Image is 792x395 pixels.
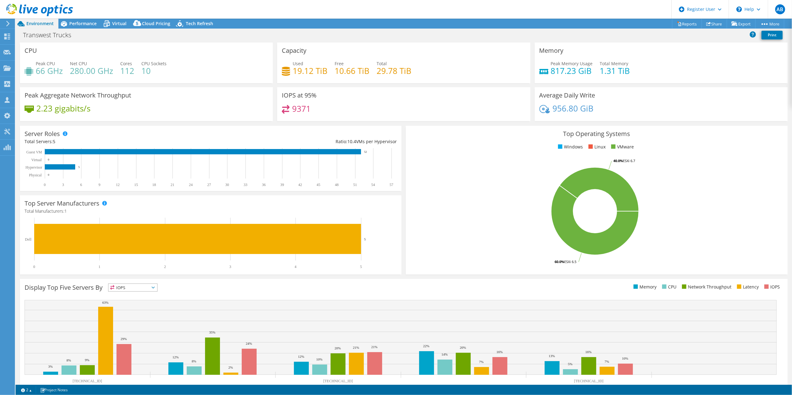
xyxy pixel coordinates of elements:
h3: IOPS at 95% [282,92,317,99]
text: Guest VM [26,150,42,154]
span: Tech Refresh [186,20,213,26]
h4: Total Manufacturers: [25,208,397,215]
tspan: 40.0% [613,158,623,163]
li: Memory [632,284,657,290]
text: 30 [225,183,229,187]
tspan: 60.0% [555,259,564,264]
h4: 280.00 GHz [70,67,113,74]
h3: Top Server Manufacturers [25,200,99,207]
text: 0 [48,158,49,161]
text: 7% [479,360,484,364]
a: Print [762,31,783,39]
text: Virtual [31,158,42,162]
a: Reports [672,19,702,29]
h4: 112 [120,67,134,74]
text: 16% [497,350,503,354]
text: 21% [353,346,359,349]
text: 0 [48,173,49,176]
h3: Server Roles [25,130,60,137]
text: 18 [152,183,156,187]
h4: 10 [141,67,167,74]
tspan: ESXi 6.7 [623,158,635,163]
span: 1 [64,208,67,214]
text: 10% [622,356,628,360]
h3: CPU [25,47,37,54]
span: Peak CPU [36,61,55,66]
text: 45 [317,183,320,187]
a: Share [702,19,727,29]
a: 2 [17,386,36,394]
text: 33 [244,183,247,187]
text: 12% [298,355,304,358]
a: More [755,19,784,29]
text: 24% [246,342,252,345]
text: 8% [192,359,196,363]
text: 35% [209,330,215,334]
text: 3 [62,183,64,187]
text: 42 [298,183,302,187]
text: 5 [78,166,80,169]
text: 6 [80,183,82,187]
span: Total [377,61,387,66]
span: Total Memory [600,61,629,66]
text: 0 [44,183,46,187]
li: Windows [556,143,583,150]
text: 8% [66,358,71,362]
text: 24 [189,183,193,187]
text: 1 [98,265,100,269]
li: CPU [661,284,676,290]
text: 0 [33,265,35,269]
h4: 9371 [292,105,311,112]
text: 22% [423,344,429,348]
text: Physical [29,173,42,177]
h4: 2.23 gigabits/s [36,105,90,112]
text: 21 [171,183,174,187]
text: 16% [585,350,592,354]
text: 15 [134,183,138,187]
a: Export [727,19,756,29]
span: Cloud Pricing [142,20,170,26]
text: 9% [85,358,89,362]
h3: Memory [539,47,564,54]
text: 4 [295,265,296,269]
text: 27 [207,183,211,187]
text: 21% [371,345,378,349]
text: 2 [164,265,166,269]
text: [TECHNICAL_ID] [574,379,604,383]
h4: 66 GHz [36,67,63,74]
text: 51 [353,183,357,187]
li: Linux [587,143,606,150]
text: [TECHNICAL_ID] [73,379,102,383]
li: IOPS [763,284,780,290]
h4: 19.12 TiB [293,67,327,74]
text: 5 [364,237,366,241]
span: 10.4 [347,138,356,144]
text: 2% [228,365,233,369]
text: 29% [121,337,127,341]
span: Free [335,61,344,66]
span: Virtual [112,20,126,26]
tspan: ESXi 6.5 [564,259,576,264]
span: IOPS [108,284,157,291]
text: 13% [549,354,555,358]
li: VMware [610,143,634,150]
span: 5 [53,138,55,144]
h4: 29.78 TiB [377,67,411,74]
h3: Top Operating Systems [410,130,783,137]
h4: 956.80 GiB [552,105,593,112]
div: Total Servers: [25,138,211,145]
h4: 1.31 TiB [600,67,630,74]
text: 48 [335,183,339,187]
h4: 10.66 TiB [335,67,369,74]
text: Hypervisor [25,165,42,170]
text: 5 [360,265,362,269]
span: AB [775,4,785,14]
span: Peak Memory Usage [551,61,593,66]
div: Ratio: VMs per Hypervisor [211,138,397,145]
h1: Transwest Trucks [20,32,81,39]
text: 3% [48,365,53,368]
text: [TECHNICAL_ID] [323,379,353,383]
text: 9 [98,183,100,187]
text: Dell [25,237,31,242]
span: Cores [120,61,132,66]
